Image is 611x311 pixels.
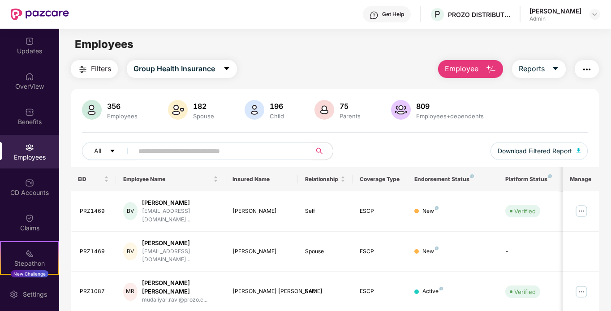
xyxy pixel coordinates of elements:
[142,199,218,207] div: [PERSON_NAME]
[512,60,566,78] button: Reportscaret-down
[71,60,118,78] button: Filters
[232,287,291,296] div: [PERSON_NAME] [PERSON_NAME]
[225,167,298,191] th: Insured Name
[370,11,379,20] img: svg+xml;base64,PHN2ZyBpZD0iSGVscC0zMngzMiIgeG1sbnM9Imh0dHA6Ly93d3cudzMub3JnLzIwMDAvc3ZnIiB3aWR0aD...
[338,112,362,120] div: Parents
[232,247,291,256] div: [PERSON_NAME]
[25,72,34,81] img: svg+xml;base64,PHN2ZyBpZD0iSG9tZSIgeG1sbnM9Imh0dHA6Ly93d3cudzMub3JnLzIwMDAvc3ZnIiB3aWR0aD0iMjAiIG...
[123,283,137,301] div: MR
[435,9,440,20] span: P
[574,204,589,218] img: manageButton
[491,142,588,160] button: Download Filtered Report
[548,174,552,178] img: svg+xml;base64,PHN2ZyB4bWxucz0iaHR0cDovL3d3dy53My5vcmcvMjAwMC9zdmciIHdpZHRoPSI4IiBoZWlnaHQ9IjgiIH...
[25,249,34,258] img: svg+xml;base64,PHN2ZyB4bWxucz0iaHR0cDovL3d3dy53My5vcmcvMjAwMC9zdmciIHdpZHRoPSIyMSIgaGVpZ2h0PSIyMC...
[25,178,34,187] img: svg+xml;base64,PHN2ZyBpZD0iQ0RfQWNjb3VudHMiIGRhdGEtbmFtZT0iQ0QgQWNjb3VudHMiIHhtbG5zPSJodHRwOi8vd3...
[422,287,443,296] div: Active
[25,37,34,46] img: svg+xml;base64,PHN2ZyBpZD0iVXBkYXRlZCIgeG1sbnM9Imh0dHA6Ly93d3cudzMub3JnLzIwMDAvc3ZnIiB3aWR0aD0iMj...
[591,11,598,18] img: svg+xml;base64,PHN2ZyBpZD0iRHJvcGRvd24tMzJ4MzIiIHhtbG5zPSJodHRwOi8vd3d3LnczLm9yZy8yMDAwL3N2ZyIgd2...
[574,285,589,299] img: manageButton
[305,247,345,256] div: Spouse
[505,176,555,183] div: Platform Status
[123,242,138,260] div: BV
[305,287,345,296] div: Self
[82,100,102,120] img: svg+xml;base64,PHN2ZyB4bWxucz0iaHR0cDovL3d3dy53My5vcmcvMjAwMC9zdmciIHhtbG5zOnhsaW5rPSJodHRwOi8vd3...
[498,232,562,272] td: -
[223,65,230,73] span: caret-down
[232,207,291,216] div: [PERSON_NAME]
[75,38,133,51] span: Employees
[353,167,407,191] th: Coverage Type
[20,290,50,299] div: Settings
[133,63,215,74] span: Group Health Insurance
[105,112,139,120] div: Employees
[142,239,218,247] div: [PERSON_NAME]
[422,247,439,256] div: New
[422,207,439,216] div: New
[311,142,333,160] button: search
[581,64,592,75] img: svg+xml;base64,PHN2ZyB4bWxucz0iaHR0cDovL3d3dy53My5vcmcvMjAwMC9zdmciIHdpZHRoPSIyNCIgaGVpZ2h0PSIyNC...
[123,202,138,220] div: BV
[109,148,116,155] span: caret-down
[142,247,218,264] div: [EMAIL_ADDRESS][DOMAIN_NAME]...
[514,287,536,296] div: Verified
[91,63,111,74] span: Filters
[105,102,139,111] div: 356
[268,102,286,111] div: 196
[142,207,218,224] div: [EMAIL_ADDRESS][DOMAIN_NAME]...
[25,143,34,152] img: svg+xml;base64,PHN2ZyBpZD0iRW1wbG95ZWVzIiB4bWxucz0iaHR0cDovL3d3dy53My5vcmcvMjAwMC9zdmciIHdpZHRoPS...
[470,174,474,178] img: svg+xml;base64,PHN2ZyB4bWxucz0iaHR0cDovL3d3dy53My5vcmcvMjAwMC9zdmciIHdpZHRoPSI4IiBoZWlnaHQ9IjgiIH...
[445,63,478,74] span: Employee
[268,112,286,120] div: Child
[142,279,218,296] div: [PERSON_NAME] [PERSON_NAME]
[498,146,572,156] span: Download Filtered Report
[77,64,88,75] img: svg+xml;base64,PHN2ZyB4bWxucz0iaHR0cDovL3d3dy53My5vcmcvMjAwMC9zdmciIHdpZHRoPSIyNCIgaGVpZ2h0PSIyNC...
[563,167,599,191] th: Manage
[360,247,400,256] div: ESCP
[82,142,137,160] button: Allcaret-down
[25,214,34,223] img: svg+xml;base64,PHN2ZyBpZD0iQ2xhaW0iIHhtbG5zPSJodHRwOi8vd3d3LnczLm9yZy8yMDAwL3N2ZyIgd2lkdGg9IjIwIi...
[94,146,101,156] span: All
[311,147,328,155] span: search
[414,176,491,183] div: Endorsement Status
[142,296,218,304] div: mudaliyar.ravi@prozo.c...
[414,112,486,120] div: Employees+dependents
[514,207,536,216] div: Verified
[127,60,237,78] button: Group Health Insurancecaret-down
[25,108,34,117] img: svg+xml;base64,PHN2ZyBpZD0iQmVuZWZpdHMiIHhtbG5zPSJodHRwOi8vd3d3LnczLm9yZy8yMDAwL3N2ZyIgd2lkdGg9Ij...
[71,167,116,191] th: EID
[391,100,411,120] img: svg+xml;base64,PHN2ZyB4bWxucz0iaHR0cDovL3d3dy53My5vcmcvMjAwMC9zdmciIHhtbG5zOnhsaW5rPSJodHRwOi8vd3...
[123,176,211,183] span: Employee Name
[191,102,216,111] div: 182
[1,259,58,268] div: Stepathon
[486,64,496,75] img: svg+xml;base64,PHN2ZyB4bWxucz0iaHR0cDovL3d3dy53My5vcmcvMjAwMC9zdmciIHhtbG5zOnhsaW5rPSJodHRwOi8vd3...
[438,60,503,78] button: Employee
[78,176,103,183] span: EID
[9,290,18,299] img: svg+xml;base64,PHN2ZyBpZD0iU2V0dGluZy0yMHgyMCIgeG1sbnM9Imh0dHA6Ly93d3cudzMub3JnLzIwMDAvc3ZnIiB3aW...
[11,270,48,277] div: New Challenge
[116,167,225,191] th: Employee Name
[80,207,109,216] div: PRZ1469
[360,287,400,296] div: ESCP
[414,102,486,111] div: 809
[168,100,188,120] img: svg+xml;base64,PHN2ZyB4bWxucz0iaHR0cDovL3d3dy53My5vcmcvMjAwMC9zdmciIHhtbG5zOnhsaW5rPSJodHRwOi8vd3...
[435,246,439,250] img: svg+xml;base64,PHN2ZyB4bWxucz0iaHR0cDovL3d3dy53My5vcmcvMjAwMC9zdmciIHdpZHRoPSI4IiBoZWlnaHQ9IjgiIH...
[439,287,443,290] img: svg+xml;base64,PHN2ZyB4bWxucz0iaHR0cDovL3d3dy53My5vcmcvMjAwMC9zdmciIHdpZHRoPSI4IiBoZWlnaHQ9IjgiIH...
[577,148,581,153] img: svg+xml;base64,PHN2ZyB4bWxucz0iaHR0cDovL3d3dy53My5vcmcvMjAwMC9zdmciIHhtbG5zOnhsaW5rPSJodHRwOi8vd3...
[529,15,581,22] div: Admin
[11,9,69,20] img: New Pazcare Logo
[305,176,339,183] span: Relationship
[191,112,216,120] div: Spouse
[80,247,109,256] div: PRZ1469
[314,100,334,120] img: svg+xml;base64,PHN2ZyB4bWxucz0iaHR0cDovL3d3dy53My5vcmcvMjAwMC9zdmciIHhtbG5zOnhsaW5rPSJodHRwOi8vd3...
[435,206,439,210] img: svg+xml;base64,PHN2ZyB4bWxucz0iaHR0cDovL3d3dy53My5vcmcvMjAwMC9zdmciIHdpZHRoPSI4IiBoZWlnaHQ9IjgiIH...
[245,100,264,120] img: svg+xml;base64,PHN2ZyB4bWxucz0iaHR0cDovL3d3dy53My5vcmcvMjAwMC9zdmciIHhtbG5zOnhsaW5rPSJodHRwOi8vd3...
[382,11,404,18] div: Get Help
[552,65,559,73] span: caret-down
[298,167,353,191] th: Relationship
[519,63,545,74] span: Reports
[448,10,511,19] div: PROZO DISTRIBUTION PRIVATE LIMITED
[80,287,109,296] div: PRZ1087
[338,102,362,111] div: 75
[305,207,345,216] div: Self
[360,207,400,216] div: ESCP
